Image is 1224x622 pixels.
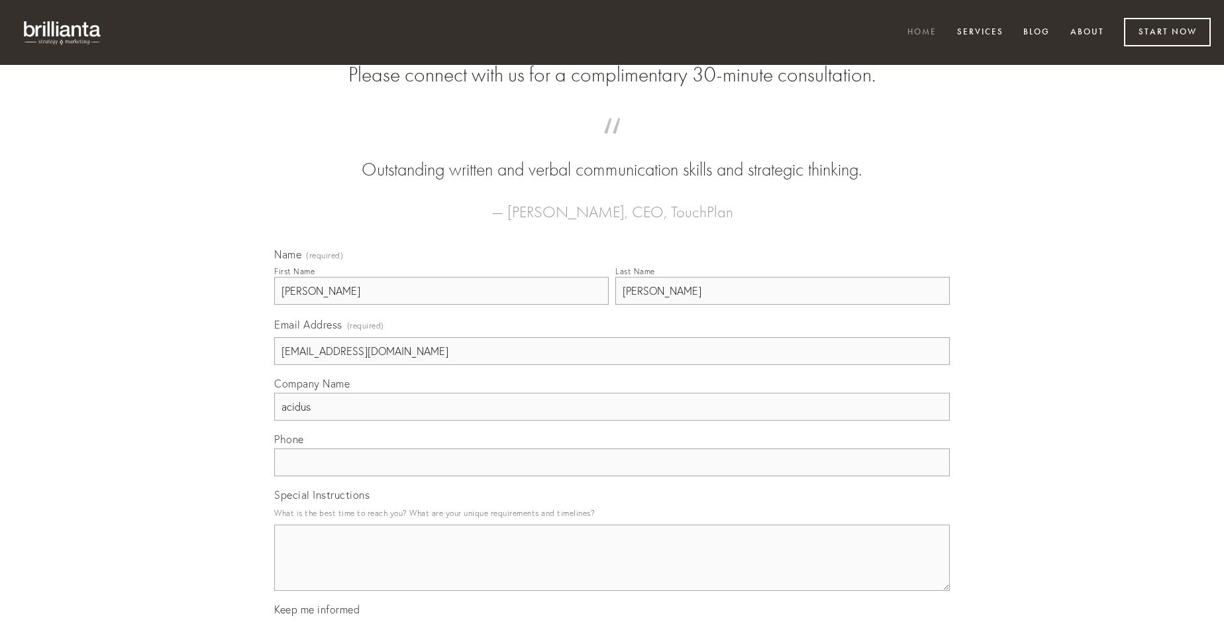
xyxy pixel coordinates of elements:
[899,22,945,44] a: Home
[13,13,113,52] img: brillianta - research, strategy, marketing
[274,266,315,276] div: First Name
[1124,18,1211,46] a: Start Now
[948,22,1012,44] a: Services
[295,183,929,225] figcaption: — [PERSON_NAME], CEO, TouchPlan
[274,603,360,616] span: Keep me informed
[295,131,929,183] blockquote: Outstanding written and verbal communication skills and strategic thinking.
[1062,22,1113,44] a: About
[274,488,370,501] span: Special Instructions
[274,248,301,261] span: Name
[347,317,384,335] span: (required)
[274,433,304,446] span: Phone
[274,504,950,522] p: What is the best time to reach you? What are your unique requirements and timelines?
[615,266,655,276] div: Last Name
[295,131,929,157] span: “
[306,252,343,260] span: (required)
[274,377,350,390] span: Company Name
[1015,22,1058,44] a: Blog
[274,62,950,87] h2: Please connect with us for a complimentary 30-minute consultation.
[274,318,342,331] span: Email Address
